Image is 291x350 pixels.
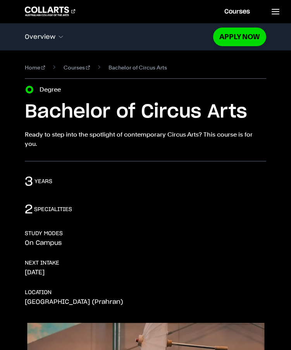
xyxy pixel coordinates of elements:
[25,269,45,276] p: [DATE]
[64,63,90,72] a: Courses
[25,298,123,306] p: [GEOGRAPHIC_DATA] (Prahran)
[213,28,266,46] a: Apply Now
[25,239,62,247] p: On Campus
[25,259,59,267] h3: NEXT INTAKE
[34,178,52,185] h3: years
[25,29,213,45] button: Overview
[25,230,63,237] h3: STUDY MODES
[25,130,266,149] p: Ready to step into the spotlight of contemporary Circus Arts? This course is for you.
[25,202,33,217] p: 2
[40,85,65,94] label: Degree
[25,33,55,40] span: Overview
[25,100,266,124] h1: Bachelor of Circus Arts
[34,206,72,213] h3: specialities
[25,174,33,189] p: 3
[25,289,52,296] h3: LOCATION
[25,63,45,72] a: Home
[108,63,167,72] span: Bachelor of Circus Arts
[25,7,75,16] div: Go to homepage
